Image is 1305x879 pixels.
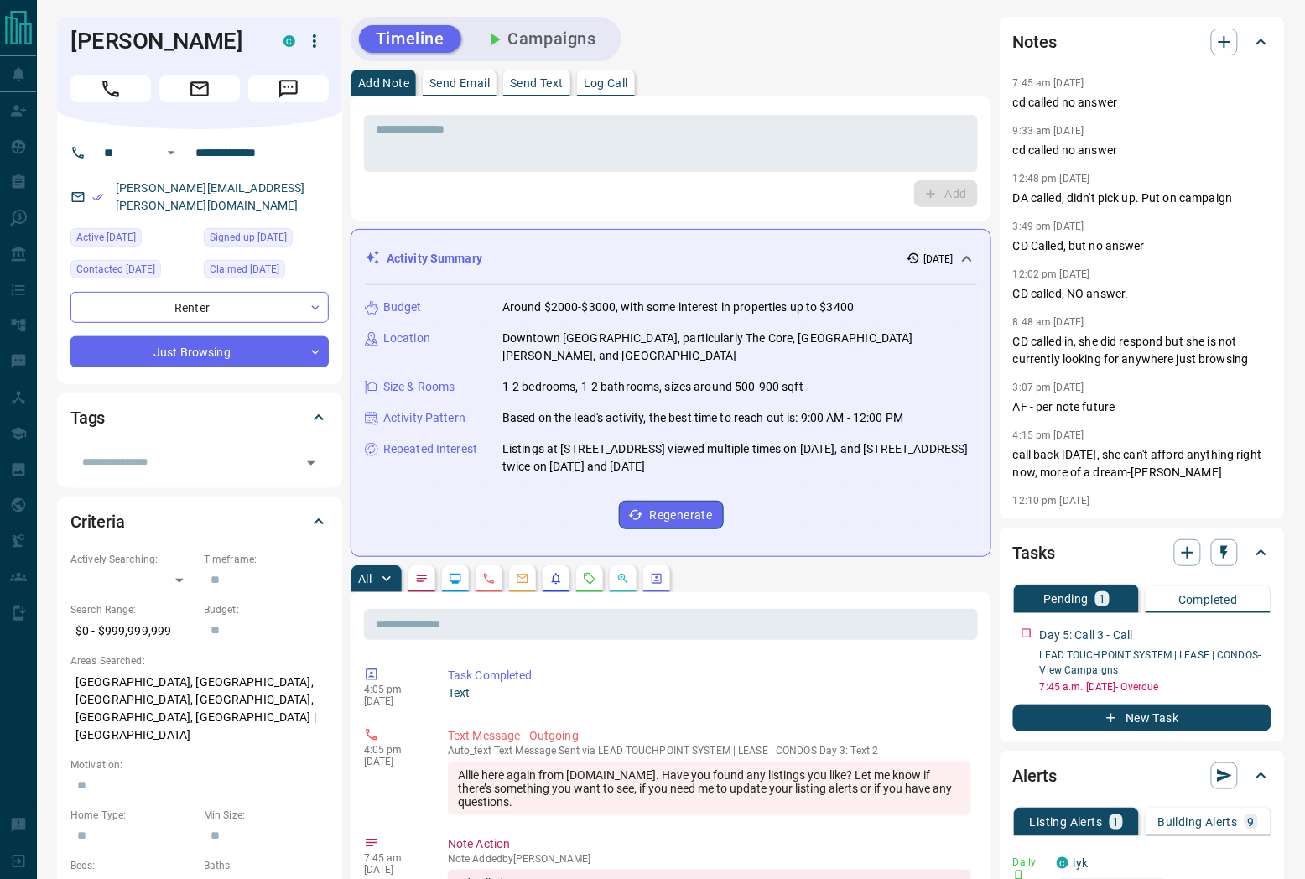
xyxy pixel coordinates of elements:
p: 12:10 pm [DATE] [1013,495,1090,507]
svg: Emails [516,572,529,585]
p: Text Message - Outgoing [448,727,971,745]
p: All [358,573,372,585]
div: Activity Summary[DATE] [365,243,977,274]
p: Activity Pattern [383,409,465,427]
svg: Notes [415,572,429,585]
p: 7:45 a.m. [DATE] - Overdue [1040,679,1271,694]
p: Send Email [429,77,490,89]
p: Note Action [448,835,971,853]
p: Send Text [510,77,564,89]
button: Regenerate [619,501,724,529]
p: [DATE] [364,864,423,876]
div: Tags [70,398,329,438]
p: 4:05 pm [364,744,423,756]
span: Message [248,75,329,102]
div: Renter [70,292,329,323]
span: Claimed [DATE] [210,261,279,278]
p: DA called, didn't pick up. Put on campaign [1013,190,1271,207]
p: Pending [1043,593,1089,605]
div: condos.ca [283,35,295,47]
p: Text [448,684,971,702]
a: LEAD TOUCHPOINT SYSTEM | LEASE | CONDOS- View Campaigns [1040,649,1261,676]
p: Location [383,330,430,347]
h2: Criteria [70,508,125,535]
p: Budget: [204,602,329,617]
button: New Task [1013,705,1271,731]
p: 9 [1248,816,1255,828]
div: Allie here again from [DOMAIN_NAME]. Have you found any listings you like? Let me know if there’s... [448,762,971,815]
div: Notes [1013,22,1271,62]
p: Completed [1178,594,1238,606]
p: [DATE] [923,252,954,267]
p: 1-2 bedrooms, 1-2 bathrooms, sizes around 500-900 sqft [502,378,803,396]
p: 3:07 pm [DATE] [1013,382,1084,393]
p: Day 5: Call 3 - Call [1040,627,1133,644]
p: Listing Alerts [1030,816,1103,828]
h2: Notes [1013,29,1057,55]
h2: Tags [70,404,105,431]
div: Alerts [1013,756,1271,796]
p: 4:15 pm [DATE] [1013,429,1084,441]
p: $0 - $999,999,999 [70,617,195,645]
p: 12:48 pm [DATE] [1013,173,1090,185]
p: Downtown [GEOGRAPHIC_DATA], particularly The Core, [GEOGRAPHIC_DATA][PERSON_NAME], and [GEOGRAPHI... [502,330,977,365]
svg: Requests [583,572,596,585]
p: Add Note [358,77,409,89]
p: Areas Searched: [70,653,329,668]
p: Home Type: [70,808,195,823]
p: 1 [1113,816,1120,828]
p: 8:48 am [DATE] [1013,316,1084,328]
p: Task Completed [448,667,971,684]
p: Building Alerts [1158,816,1238,828]
p: [DATE] [364,756,423,767]
p: 9:33 am [DATE] [1013,125,1084,137]
p: 3:49 pm [DATE] [1013,221,1084,232]
p: cd called no answer [1013,142,1271,159]
p: Activity Summary [387,250,482,268]
p: 4:05 pm [364,684,423,695]
p: CD Called, but no answer [1013,237,1271,255]
h2: Alerts [1013,762,1057,789]
p: CD called, NO answer. [1013,285,1271,303]
button: Open [299,451,323,475]
p: Beds: [70,858,195,873]
p: 7:45 am [DATE] [1013,77,1084,89]
h2: Tasks [1013,539,1055,566]
span: auto_text [448,745,491,757]
div: Thu Sep 11 2025 [70,260,195,283]
button: Open [161,143,181,163]
div: Wed Mar 20 2019 [204,228,329,252]
svg: Lead Browsing Activity [449,572,462,585]
div: Just Browsing [70,336,329,367]
p: CD called in, she did respond but she is not currently looking for anywhere just browsing [1013,333,1271,368]
p: 1 [1099,593,1105,605]
p: Motivation: [70,757,329,772]
div: Mon Sep 08 2025 [70,228,195,252]
p: Search Range: [70,602,195,617]
p: 7:45 am [364,852,423,864]
p: Note Added by [PERSON_NAME] [448,853,971,865]
p: [GEOGRAPHIC_DATA], [GEOGRAPHIC_DATA], [GEOGRAPHIC_DATA], [GEOGRAPHIC_DATA], [GEOGRAPHIC_DATA], [G... [70,668,329,749]
p: Actively Searching: [70,552,195,567]
p: Repeated Interest [383,440,477,458]
p: Daily [1013,855,1047,870]
span: Contacted [DATE] [76,261,155,278]
button: Timeline [359,25,461,53]
span: Call [70,75,151,102]
button: Campaigns [468,25,613,53]
p: Around $2000-$3000, with some interest in properties up to $3400 [502,299,854,316]
p: call back [DATE], she can't afford anything right now, more of a dream-[PERSON_NAME] [1013,446,1271,481]
svg: Opportunities [616,572,630,585]
p: Listings at [STREET_ADDRESS] viewed multiple times on [DATE], and [STREET_ADDRESS] twice on [DATE... [502,440,977,476]
svg: Listing Alerts [549,572,563,585]
p: Size & Rooms [383,378,455,396]
p: Based on the lead's activity, the best time to reach out is: 9:00 AM - 12:00 PM [502,409,903,427]
div: Wed Feb 02 2022 [204,260,329,283]
div: Criteria [70,502,329,542]
p: Log Call [584,77,628,89]
div: Tasks [1013,533,1271,573]
p: Baths: [204,858,329,873]
svg: Agent Actions [650,572,663,585]
p: AF - per note future [1013,398,1271,416]
p: [DATE] [364,695,423,707]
